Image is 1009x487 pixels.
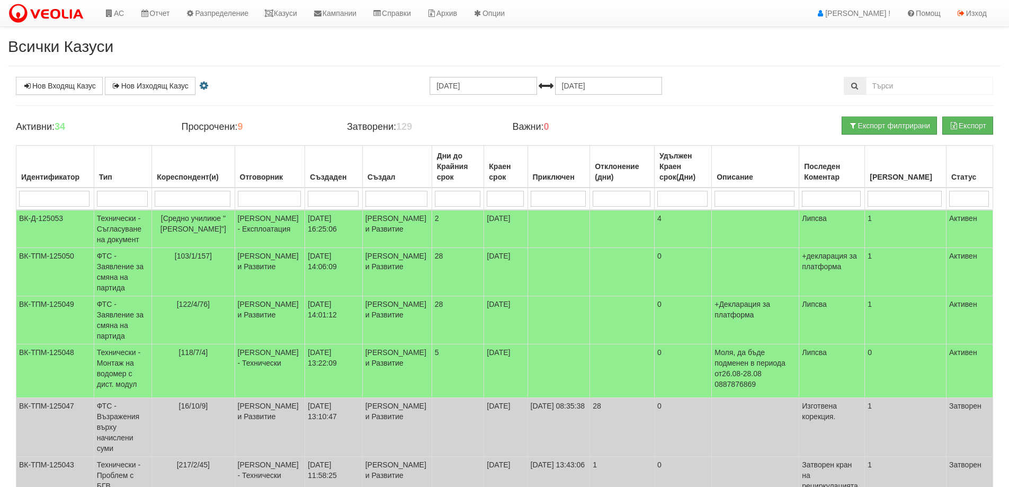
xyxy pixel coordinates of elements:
[16,210,94,248] td: ВК-Д-125053
[177,461,210,469] span: [217/2/45]
[235,344,305,398] td: [PERSON_NAME] - Технически
[531,170,587,184] div: Приключен
[432,146,484,188] th: Дни до Крайния срок: No sort applied, activate to apply an ascending sort
[235,210,305,248] td: [PERSON_NAME] - Експлоатация
[868,170,943,184] div: [PERSON_NAME]
[865,344,947,398] td: 0
[181,122,331,132] h4: Просрочени:
[16,398,94,457] td: ВК-ТПМ-125047
[16,296,94,344] td: ВК-ТПМ-125049
[16,248,94,296] td: ВК-ТПМ-125050
[484,248,528,296] td: [DATE]
[946,398,993,457] td: Затворен
[362,344,432,398] td: [PERSON_NAME] и Развитие
[396,121,412,132] b: 129
[97,170,149,184] div: Тип
[235,296,305,344] td: [PERSON_NAME] и Развитие
[715,170,796,184] div: Описание
[198,82,210,90] i: Настройки
[484,344,528,398] td: [DATE]
[305,296,362,344] td: [DATE] 14:01:12
[362,146,432,188] th: Създал: No sort applied, activate to apply an ascending sort
[305,398,362,457] td: [DATE] 13:10:47
[347,122,496,132] h4: Затворени:
[177,300,210,308] span: [122/4/76]
[305,146,362,188] th: Създаден: No sort applied, activate to apply an ascending sort
[8,38,1001,55] h2: Всички Казуси
[435,300,443,308] span: 28
[654,210,711,248] td: 4
[865,296,947,344] td: 1
[802,252,856,271] span: +декларация за платформа
[435,348,439,357] span: 5
[435,148,481,184] div: Дни до Крайния срок
[484,146,528,188] th: Краен срок: No sort applied, activate to apply an ascending sort
[362,398,432,457] td: [PERSON_NAME] и Развитие
[152,146,235,188] th: Кореспондент(и): No sort applied, activate to apply an ascending sort
[94,248,151,296] td: ФТС - Заявление за смяна на партида
[654,344,711,398] td: 0
[235,146,305,188] th: Отговорник: No sort applied, activate to apply an ascending sort
[105,77,195,95] a: Нов Изходящ Казус
[55,121,65,132] b: 34
[179,402,208,410] span: [16/10/9]
[657,148,709,184] div: Удължен Краен срок(Дни)
[802,402,837,421] span: Изготвена корекция.
[544,121,549,132] b: 0
[865,398,947,457] td: 1
[235,398,305,457] td: [PERSON_NAME] и Развитие
[16,77,103,95] a: Нов Входящ Казус
[802,300,827,308] span: Липсва
[179,348,208,357] span: [118/7/4]
[484,296,528,344] td: [DATE]
[654,398,711,457] td: 0
[237,121,243,132] b: 9
[528,146,590,188] th: Приключен: No sort applied, activate to apply an ascending sort
[946,210,993,248] td: Активен
[802,159,862,184] div: Последен Коментар
[715,299,796,320] p: +Декларация за платформа
[175,252,212,260] span: [103/1/157]
[593,159,651,184] div: Отклонение (дни)
[484,210,528,248] td: [DATE]
[19,170,91,184] div: Идентификатор
[946,296,993,344] td: Активен
[487,159,524,184] div: Краен срок
[94,344,151,398] td: Технически - Монтаж на водомер с дист. модул
[305,248,362,296] td: [DATE] 14:06:09
[484,398,528,457] td: [DATE]
[8,3,88,25] img: VeoliaLogo.png
[362,210,432,248] td: [PERSON_NAME] и Развитие
[362,248,432,296] td: [PERSON_NAME] и Развитие
[654,248,711,296] td: 0
[949,170,990,184] div: Статус
[865,210,947,248] td: 1
[942,117,993,135] button: Експорт
[712,146,799,188] th: Описание: No sort applied, activate to apply an ascending sort
[799,146,865,188] th: Последен Коментар: No sort applied, activate to apply an ascending sort
[94,296,151,344] td: ФТС - Заявление за смяна на партида
[715,347,796,389] p: Моля, да бъде подменен в периода от26.08-28.08 0887876869
[946,146,993,188] th: Статус: No sort applied, activate to apply an ascending sort
[308,170,359,184] div: Създаден
[866,77,993,95] input: Търсене по Идентификатор, Бл/Вх/Ап, Тип, Описание, Моб. Номер, Имейл, Файл, Коментар,
[802,348,827,357] span: Липсва
[155,170,231,184] div: Кореспондент(и)
[654,146,711,188] th: Удължен Краен срок(Дни): No sort applied, activate to apply an ascending sort
[235,248,305,296] td: [PERSON_NAME] и Развитие
[160,214,226,233] span: [Средно училиюе "[PERSON_NAME]"]
[802,214,827,223] span: Липсва
[865,248,947,296] td: 1
[435,214,439,223] span: 2
[946,248,993,296] td: Активен
[365,170,429,184] div: Създал
[305,344,362,398] td: [DATE] 13:22:09
[865,146,947,188] th: Брой Файлове: No sort applied, activate to apply an ascending sort
[94,210,151,248] td: Технически - Съгласуване на документ
[946,344,993,398] td: Активен
[16,122,165,132] h4: Активни:
[16,146,94,188] th: Идентификатор: No sort applied, activate to apply an ascending sort
[94,398,151,457] td: ФТС - Възражения върху начислени суми
[528,398,590,457] td: [DATE] 08:35:38
[435,252,443,260] span: 28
